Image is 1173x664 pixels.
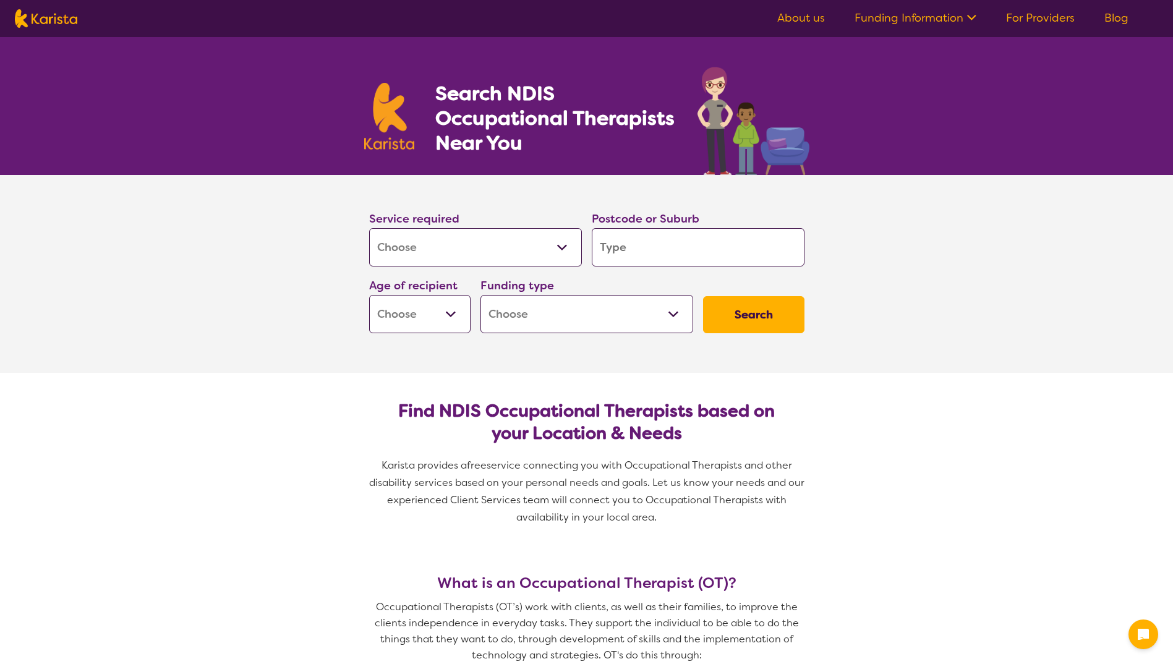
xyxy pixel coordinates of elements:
h2: Find NDIS Occupational Therapists based on your Location & Needs [379,400,795,445]
h1: Search NDIS Occupational Therapists Near You [435,81,676,155]
label: Postcode or Suburb [592,211,699,226]
a: Funding Information [855,11,976,25]
a: For Providers [1006,11,1075,25]
label: Service required [369,211,459,226]
input: Type [592,228,804,266]
label: Age of recipient [369,278,458,293]
img: occupational-therapy [697,67,809,175]
span: service connecting you with Occupational Therapists and other disability services based on your p... [369,459,807,524]
span: free [467,459,487,472]
img: Karista logo [15,9,77,28]
h3: What is an Occupational Therapist (OT)? [364,574,809,592]
label: Funding type [480,278,554,293]
img: Karista logo [364,83,415,150]
button: Search [703,296,804,333]
p: Occupational Therapists (OT’s) work with clients, as well as their families, to improve the clien... [364,599,809,663]
a: Blog [1104,11,1128,25]
span: Karista provides a [382,459,467,472]
a: About us [777,11,825,25]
